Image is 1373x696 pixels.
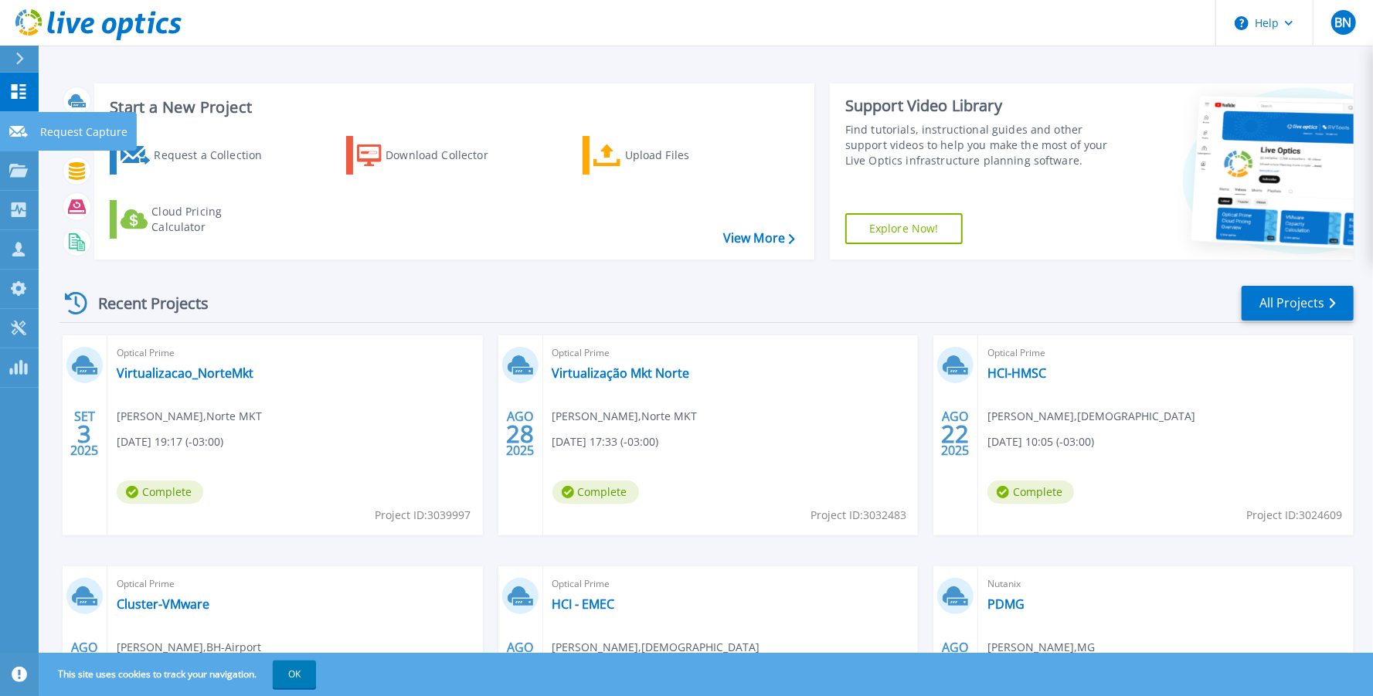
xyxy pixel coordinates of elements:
span: [DATE] 19:17 (-03:00) [117,433,223,450]
span: This site uses cookies to track your navigation. [42,660,316,688]
div: Download Collector [386,140,509,171]
span: Complete [117,480,203,504]
a: View More [723,231,795,246]
span: Project ID: 3024609 [1246,507,1342,524]
span: [DATE] 17:33 (-03:00) [552,433,659,450]
a: Cluster-VMware [117,596,209,612]
span: Complete [552,480,639,504]
div: AGO 2025 [505,406,535,462]
p: Request Capture [40,112,127,152]
span: [PERSON_NAME] , BH-Airport [117,639,261,656]
div: AGO 2025 [941,637,970,693]
a: All Projects [1242,286,1354,321]
div: Cloud Pricing Calculator [151,204,275,235]
span: [PERSON_NAME] , [DEMOGRAPHIC_DATA] [987,408,1195,425]
div: AGO 2025 [941,406,970,462]
span: [PERSON_NAME] , Norte MKT [117,408,262,425]
a: Cloud Pricing Calculator [110,200,282,239]
div: Request a Collection [154,140,277,171]
div: Upload Files [625,140,749,171]
span: 22 [942,427,970,440]
div: Recent Projects [59,284,229,322]
span: [PERSON_NAME] , Norte MKT [552,408,698,425]
a: Virtualização Mkt Norte [552,365,690,381]
span: [PERSON_NAME] , [DEMOGRAPHIC_DATA] [552,639,760,656]
span: Optical Prime [552,345,909,362]
span: Project ID: 3039997 [376,507,471,524]
span: Optical Prime [987,345,1344,362]
a: Virtualizacao_NorteMkt [117,365,253,381]
div: AGO 2025 [505,637,535,693]
span: Nutanix [987,575,1344,592]
span: 28 [506,427,534,440]
a: HCI - EMEC [552,596,615,612]
a: Upload Files [583,136,755,175]
div: AGO 2025 [70,637,99,693]
span: BN [1334,16,1351,29]
span: Optical Prime [117,575,474,592]
button: OK [273,660,316,688]
a: Request a Collection [110,136,282,175]
div: SET 2025 [70,406,99,462]
a: Download Collector [346,136,518,175]
a: PDMG [987,596,1025,612]
span: Project ID: 3032483 [811,507,906,524]
div: Support Video Library [845,96,1111,116]
a: HCI-HMSC [987,365,1046,381]
a: Explore Now! [845,213,963,244]
span: [DATE] 10:05 (-03:00) [987,433,1094,450]
span: Complete [987,480,1074,504]
div: Find tutorials, instructional guides and other support videos to help you make the most of your L... [845,122,1111,168]
span: Optical Prime [117,345,474,362]
span: [PERSON_NAME] , MG [987,639,1095,656]
span: 3 [77,427,91,440]
h3: Start a New Project [110,99,794,116]
span: Optical Prime [552,575,909,592]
